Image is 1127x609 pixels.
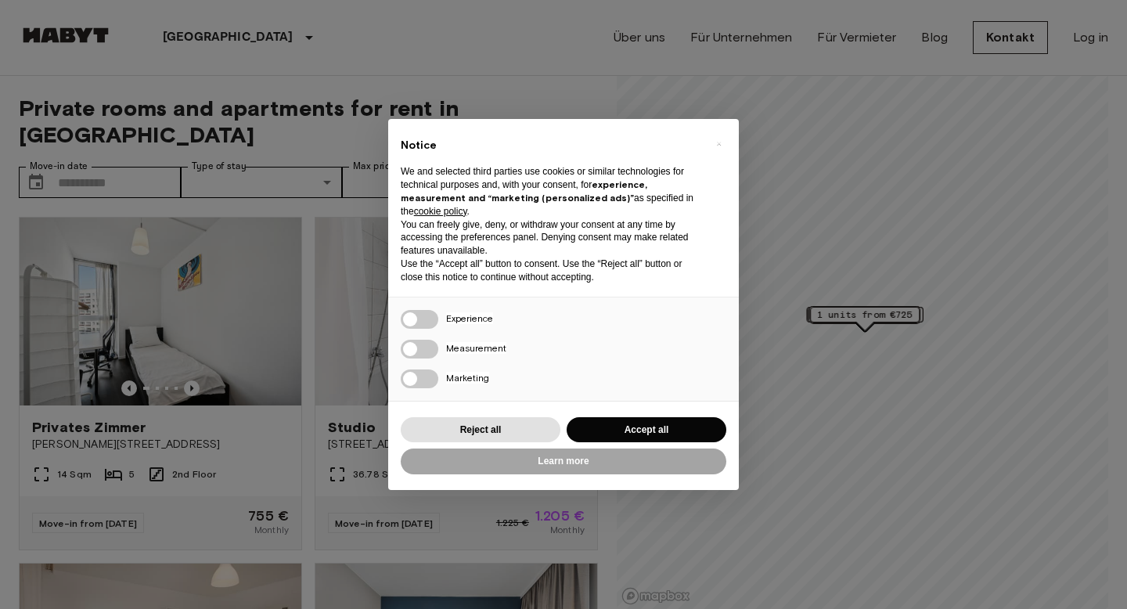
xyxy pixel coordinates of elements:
p: You can freely give, deny, or withdraw your consent at any time by accessing the preferences pane... [401,218,701,258]
span: Experience [446,312,493,324]
span: Measurement [446,342,506,354]
button: Close this notice [706,132,731,157]
h2: Notice [401,138,701,153]
span: × [716,135,722,153]
p: We and selected third parties use cookies or similar technologies for technical purposes and, wit... [401,165,701,218]
strong: experience, measurement and “marketing (personalized ads)” [401,178,647,204]
span: Marketing [446,372,489,384]
button: Accept all [567,417,726,443]
a: cookie policy [414,206,467,217]
button: Learn more [401,449,726,474]
button: Reject all [401,417,560,443]
p: Use the “Accept all” button to consent. Use the “Reject all” button or close this notice to conti... [401,258,701,284]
